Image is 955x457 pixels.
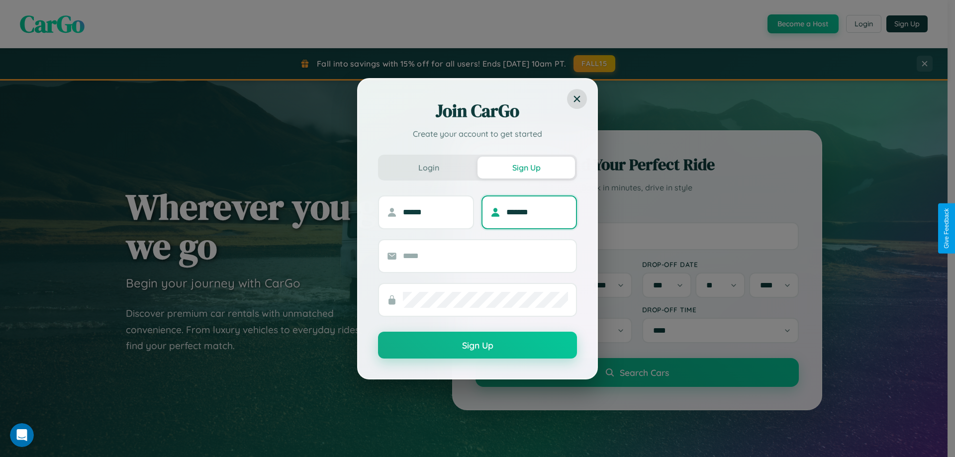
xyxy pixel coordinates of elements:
button: Login [380,157,477,179]
button: Sign Up [477,157,575,179]
iframe: Intercom live chat [10,423,34,447]
button: Sign Up [378,332,577,359]
div: Give Feedback [943,208,950,249]
h2: Join CarGo [378,99,577,123]
p: Create your account to get started [378,128,577,140]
